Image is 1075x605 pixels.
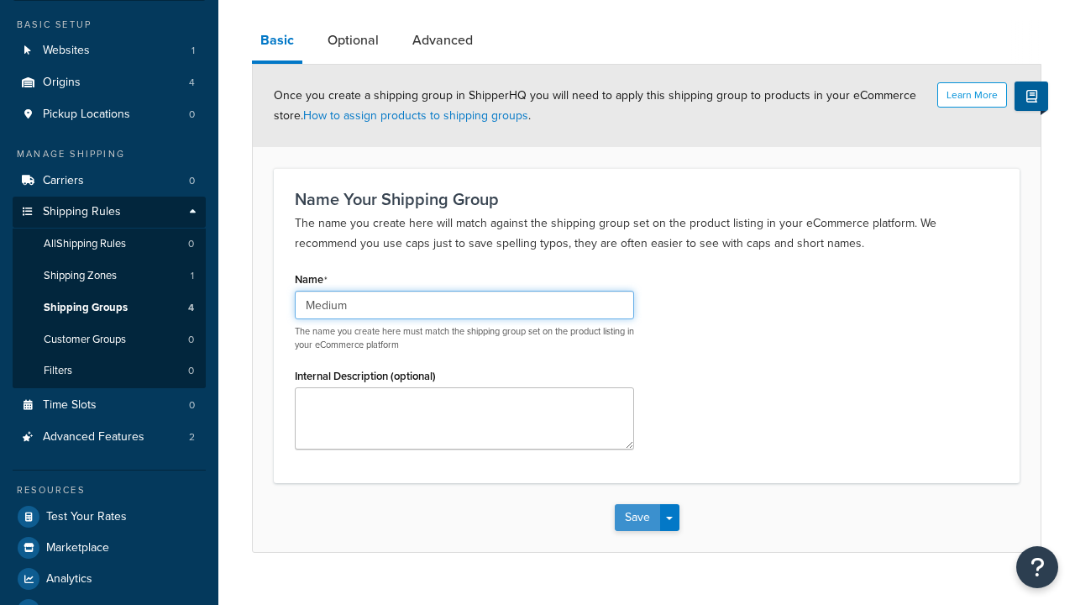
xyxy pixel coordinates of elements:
[13,292,206,324] a: Shipping Groups4
[13,422,206,453] a: Advanced Features2
[13,67,206,98] a: Origins4
[188,301,194,315] span: 4
[46,510,127,524] span: Test Your Rates
[295,213,999,254] p: The name you create here will match against the shipping group set on the product listing in your...
[44,333,126,347] span: Customer Groups
[189,430,195,445] span: 2
[191,269,194,283] span: 1
[188,333,194,347] span: 0
[13,166,206,197] li: Carriers
[937,82,1007,108] button: Learn More
[13,35,206,66] li: Websites
[13,197,206,228] a: Shipping Rules
[13,533,206,563] a: Marketplace
[13,564,206,594] a: Analytics
[43,430,144,445] span: Advanced Features
[13,260,206,292] a: Shipping Zones1
[13,147,206,161] div: Manage Shipping
[188,237,194,251] span: 0
[404,20,481,60] a: Advanced
[295,370,436,382] label: Internal Description (optional)
[44,269,117,283] span: Shipping Zones
[1016,546,1058,588] button: Open Resource Center
[44,301,128,315] span: Shipping Groups
[13,35,206,66] a: Websites1
[43,44,90,58] span: Websites
[13,502,206,532] a: Test Your Rates
[295,273,328,287] label: Name
[189,76,195,90] span: 4
[46,572,92,587] span: Analytics
[295,325,634,351] p: The name you create here must match the shipping group set on the product listing in your eCommer...
[13,99,206,130] a: Pickup Locations0
[13,166,206,197] a: Carriers0
[13,260,206,292] li: Shipping Zones
[274,87,916,124] span: Once you create a shipping group in ShipperHQ you will need to apply this shipping group to produ...
[191,44,195,58] span: 1
[252,20,302,64] a: Basic
[43,174,84,188] span: Carriers
[44,364,72,378] span: Filters
[189,174,195,188] span: 0
[13,422,206,453] li: Advanced Features
[615,504,660,531] button: Save
[13,390,206,421] li: Time Slots
[295,190,999,208] h3: Name Your Shipping Group
[303,107,528,124] a: How to assign products to shipping groups
[13,324,206,355] li: Customer Groups
[319,20,387,60] a: Optional
[43,398,97,413] span: Time Slots
[13,197,206,388] li: Shipping Rules
[13,99,206,130] li: Pickup Locations
[43,205,121,219] span: Shipping Rules
[13,292,206,324] li: Shipping Groups
[189,108,195,122] span: 0
[188,364,194,378] span: 0
[44,237,126,251] span: All Shipping Rules
[189,398,195,413] span: 0
[13,355,206,387] a: Filters0
[13,229,206,260] a: AllShipping Rules0
[13,18,206,32] div: Basic Setup
[13,483,206,497] div: Resources
[43,108,130,122] span: Pickup Locations
[13,390,206,421] a: Time Slots0
[43,76,81,90] span: Origins
[13,355,206,387] li: Filters
[13,67,206,98] li: Origins
[46,541,109,555] span: Marketplace
[1015,82,1048,111] button: Show Help Docs
[13,324,206,355] a: Customer Groups0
